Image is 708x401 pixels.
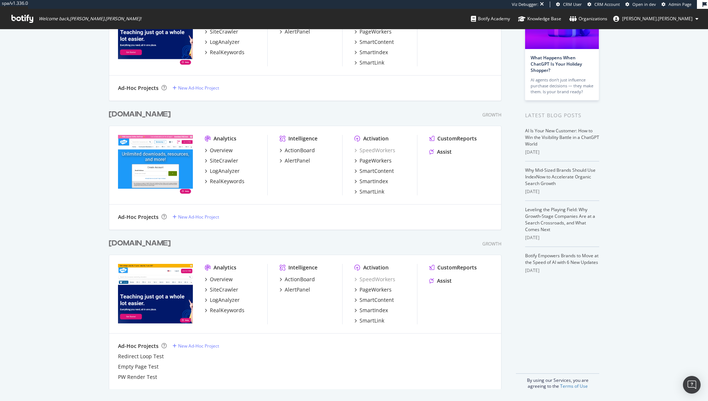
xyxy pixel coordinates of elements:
div: AlertPanel [285,286,310,293]
div: Latest Blog Posts [525,111,599,119]
a: CRM Account [587,1,620,7]
a: Admin Page [662,1,691,7]
a: RealKeywords [205,178,244,185]
div: Growth [482,241,502,247]
div: Intelligence [288,135,317,142]
a: [DOMAIN_NAME] [109,238,174,249]
div: SmartContent [360,296,394,304]
a: ActionBoard [280,147,315,154]
div: SpeedWorkers [354,147,395,154]
div: [DATE] [525,149,599,156]
div: New Ad-Hoc Project [178,85,219,91]
a: Assist [429,148,452,156]
div: SmartIndex [360,178,388,185]
a: Assist [429,277,452,285]
a: PageWorkers [354,286,392,293]
a: [DOMAIN_NAME] [109,109,174,120]
a: PageWorkers [354,157,392,164]
a: SiteCrawler [205,157,238,164]
a: What Happens When ChatGPT Is Your Holiday Shopper? [531,55,582,73]
div: SiteCrawler [210,28,238,35]
a: New Ad-Hoc Project [173,343,219,349]
a: AlertPanel [280,157,310,164]
a: RealKeywords [205,49,244,56]
a: SmartContent [354,38,394,46]
span: Welcome back, [PERSON_NAME].[PERSON_NAME] ! [39,16,141,22]
div: ActionBoard [285,147,315,154]
div: RealKeywords [210,307,244,314]
div: Assist [437,277,452,285]
div: PW Render Test [118,373,157,381]
button: [PERSON_NAME].[PERSON_NAME] [607,13,704,25]
div: Viz Debugger: [512,1,538,7]
a: New Ad-Hoc Project [173,214,219,220]
a: PageWorkers [354,28,392,35]
div: CustomReports [437,135,477,142]
div: RealKeywords [210,178,244,185]
div: Ad-Hoc Projects [118,342,159,350]
a: AI Is Your New Customer: How to Win the Visibility Battle in a ChatGPT World [525,128,599,147]
span: Open in dev [632,1,656,7]
div: Open Intercom Messenger [683,376,701,394]
a: ActionBoard [280,276,315,283]
div: Analytics [214,264,236,271]
div: [DATE] [525,234,599,241]
img: www.twinkl.com.au [118,6,193,66]
span: CRM User [563,1,582,7]
div: LogAnalyzer [210,167,240,175]
div: SmartLink [360,188,384,195]
a: CustomReports [429,135,477,142]
span: Admin Page [669,1,691,7]
div: Activation [363,264,389,271]
div: SmartContent [360,38,394,46]
div: ActionBoard [285,276,315,283]
a: CustomReports [429,264,477,271]
div: Activation [363,135,389,142]
a: SmartIndex [354,49,388,56]
div: CustomReports [437,264,477,271]
div: Botify Academy [471,15,510,22]
a: Redirect Loop Test [118,353,164,360]
div: SmartLink [360,59,384,66]
a: Botify Academy [471,9,510,29]
div: PageWorkers [360,28,392,35]
a: SmartLink [354,188,384,195]
a: AlertPanel [280,286,310,293]
div: New Ad-Hoc Project [178,214,219,220]
a: Botify Empowers Brands to Move at the Speed of AI with 6 New Updates [525,252,598,265]
div: New Ad-Hoc Project [178,343,219,349]
div: SmartLink [360,317,384,324]
a: Leveling the Playing Field: Why Growth-Stage Companies Are at a Search Crossroads, and What Comes... [525,206,595,233]
div: [DATE] [525,267,599,274]
div: [DATE] [525,188,599,195]
div: SiteCrawler [210,157,238,164]
div: [DOMAIN_NAME] [109,109,171,120]
div: Assist [437,148,452,156]
span: estelle.martin [622,15,693,22]
div: SmartIndex [360,307,388,314]
div: AlertPanel [285,28,310,35]
div: RealKeywords [210,49,244,56]
div: Overview [210,276,233,283]
div: Growth [482,112,502,118]
a: SiteCrawler [205,286,238,293]
a: SpeedWorkers [354,276,395,283]
div: LogAnalyzer [210,296,240,304]
a: AlertPanel [280,28,310,35]
a: Why Mid-Sized Brands Should Use IndexNow to Accelerate Organic Search Growth [525,167,596,186]
a: SmartLink [354,59,384,66]
a: Empty Page Test [118,363,159,370]
a: Open in dev [625,1,656,7]
div: Ad-Hoc Projects [118,84,159,92]
div: [DOMAIN_NAME] [109,238,171,249]
span: CRM Account [594,1,620,7]
a: SiteCrawler [205,28,238,35]
div: Ad-Hoc Projects [118,213,159,221]
a: Organizations [569,9,607,29]
div: AI agents don’t just influence purchase decisions — they make them. Is your brand ready? [531,77,593,95]
div: SiteCrawler [210,286,238,293]
div: Organizations [569,15,607,22]
a: Overview [205,276,233,283]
